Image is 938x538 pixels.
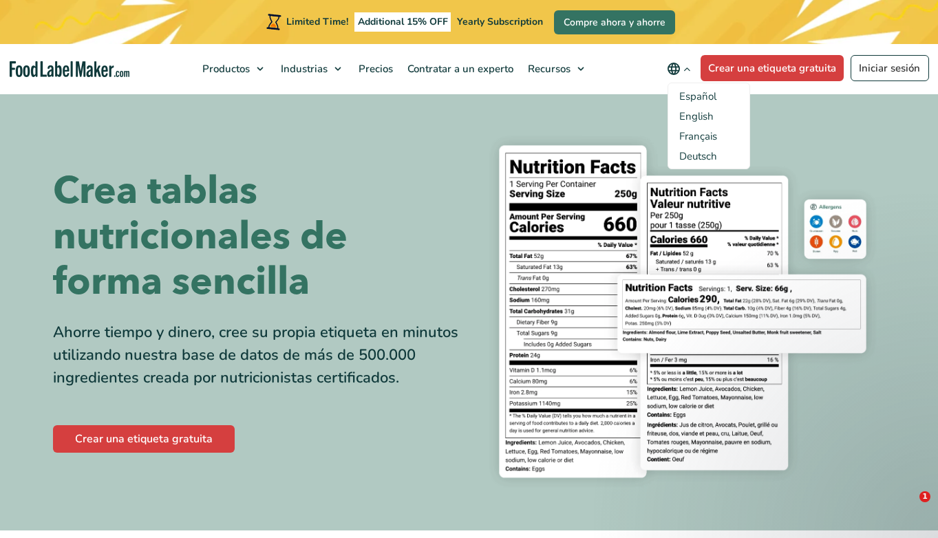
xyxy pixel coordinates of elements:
span: Español [679,89,716,103]
h1: Crea tablas nutricionales de forma sencilla [53,169,459,305]
a: Iniciar sesión [851,55,929,81]
a: Precios [352,44,397,94]
span: Precios [354,62,394,76]
span: Limited Time! [286,15,348,28]
span: Productos [198,62,251,76]
span: Additional 15% OFF [354,12,451,32]
a: Industrias [274,44,348,94]
aside: Language selected: Spanish [679,89,738,163]
div: Ahorre tiempo y dinero, cree su propia etiqueta en minutos utilizando nuestra base de datos de má... [53,321,459,389]
a: Language switcher : French [679,129,717,143]
a: Contratar a un experto [401,44,518,94]
a: Compre ahora y ahorre [554,10,675,34]
span: 1 [919,491,930,502]
button: Change language [657,55,701,83]
span: Contratar a un experto [403,62,515,76]
a: Crear una etiqueta gratuita [701,55,844,81]
a: Recursos [521,44,591,94]
span: Recursos [524,62,572,76]
a: Language switcher : German [679,149,717,163]
span: Yearly Subscription [457,15,543,28]
a: Language switcher : English [679,109,714,123]
a: Productos [195,44,270,94]
a: Food Label Maker homepage [10,61,130,77]
iframe: Intercom live chat [891,491,924,524]
a: Crear una etiqueta gratuita [53,425,235,453]
span: Industrias [277,62,329,76]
